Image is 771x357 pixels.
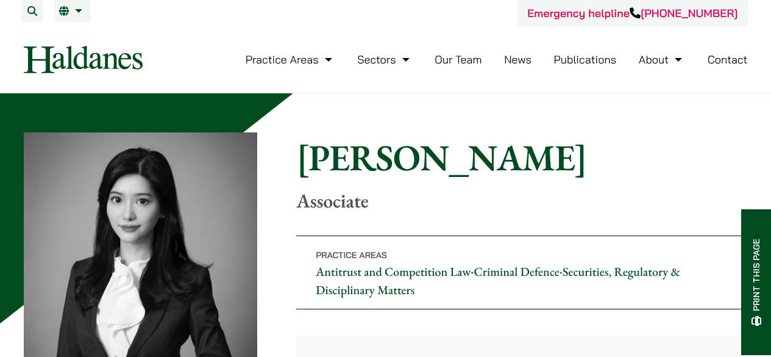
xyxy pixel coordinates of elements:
[527,6,737,20] a: Emergency helpline[PHONE_NUMBER]
[474,264,560,279] a: Criminal Defence
[357,52,412,67] a: Sectors
[554,52,617,67] a: Publications
[296,236,747,309] p: • •
[296,135,747,179] h1: [PERSON_NAME]
[708,52,748,67] a: Contact
[316,264,680,298] a: Securities, Regulatory & Disciplinary Matters
[639,52,685,67] a: About
[246,52,335,67] a: Practice Areas
[296,189,747,212] p: Associate
[316,250,387,261] span: Practice Areas
[504,52,531,67] a: News
[435,52,481,67] a: Our Team
[316,264,471,279] a: Antitrust and Competition Law
[24,46,143,73] img: Logo of Haldanes
[59,6,85,16] a: EN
